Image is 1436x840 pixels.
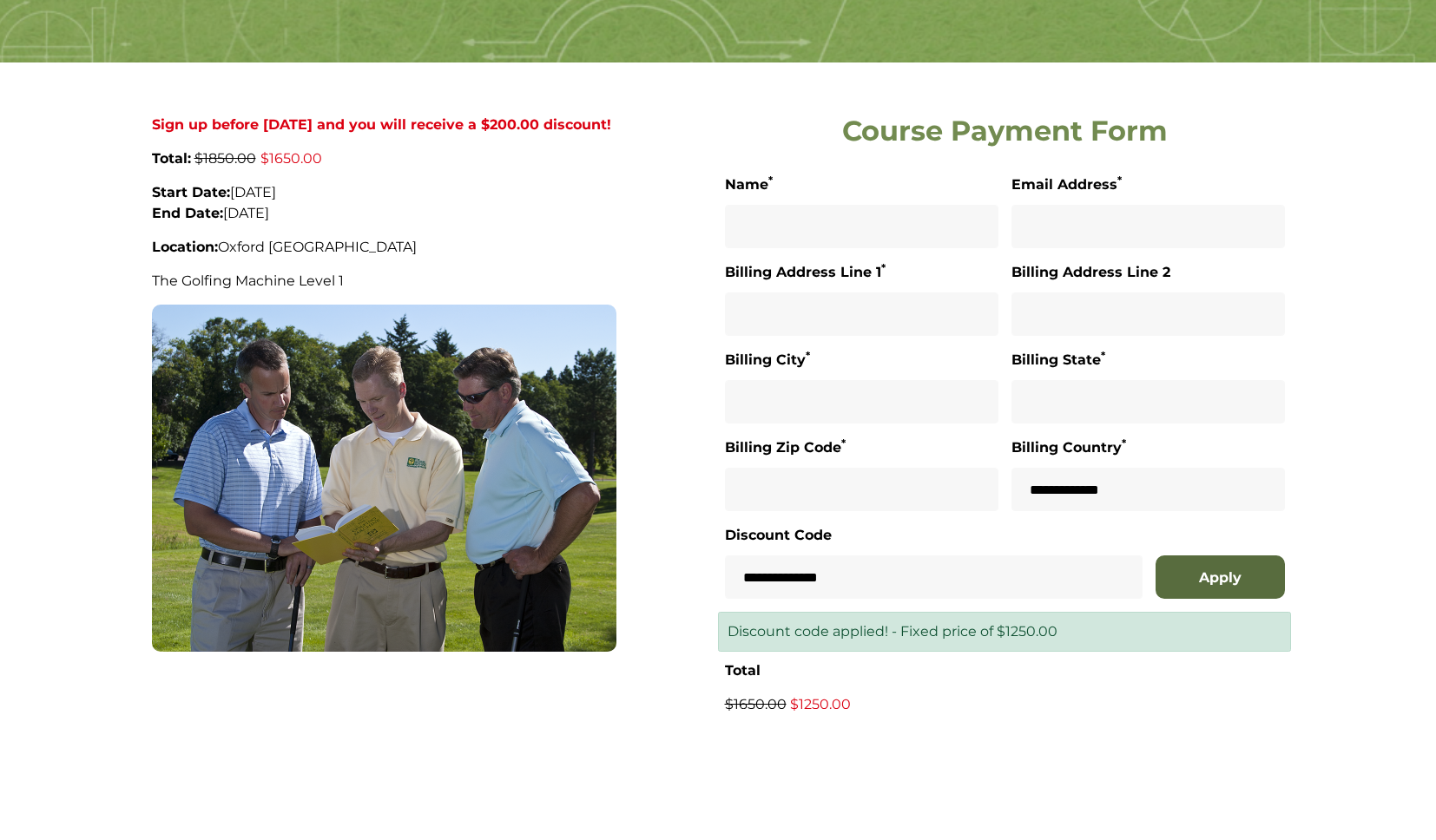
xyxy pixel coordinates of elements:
label: Billing Zip Code [725,436,846,459]
iframe: Secure card payment input frame [725,741,1285,756]
button: Apply [1156,555,1285,599]
label: Billing Address Line 1 [725,261,886,284]
label: Discount Code [725,524,832,547]
strong: Total [725,662,761,679]
span: $1650.00 [725,696,787,712]
span: $1650.00 [260,150,322,167]
strong: Sign up before [DATE] and you will receive a $200.00 discount! [152,116,611,133]
p: Oxford [GEOGRAPHIC_DATA] [152,237,616,258]
h2: Course Payment Form [725,115,1285,148]
label: Billing State [1011,349,1105,371]
label: Billing Address Line 2 [1011,261,1170,284]
span: $1850.00 [194,150,256,167]
strong: Total: [152,150,191,167]
label: Billing City [725,349,810,371]
strong: Start Date: [152,184,230,200]
strong: Location: [152,239,218,255]
p: Discount code applied! - Fixed price of $1250.00 [728,621,1281,642]
label: Billing Country [1011,436,1126,459]
label: Name [725,174,773,196]
p: The Golfing Machine Level 1 [152,271,616,292]
p: [DATE] [DATE] [152,182,616,224]
strong: End Date: [152,205,223,221]
label: Email Address [1011,174,1122,196]
span: $1250.00 [790,696,851,712]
